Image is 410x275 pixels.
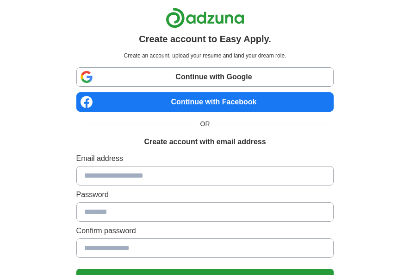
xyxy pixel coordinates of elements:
a: Continue with Google [76,67,334,87]
label: Confirm password [76,225,334,237]
label: Password [76,189,334,200]
h1: Create account to Easy Apply. [139,32,271,46]
a: Continue with Facebook [76,92,334,112]
p: Create an account, upload your resume and land your dream role. [78,51,332,60]
h1: Create account with email address [144,136,266,147]
label: Email address [76,153,334,164]
span: OR [195,119,216,129]
img: Adzuna logo [166,7,244,28]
